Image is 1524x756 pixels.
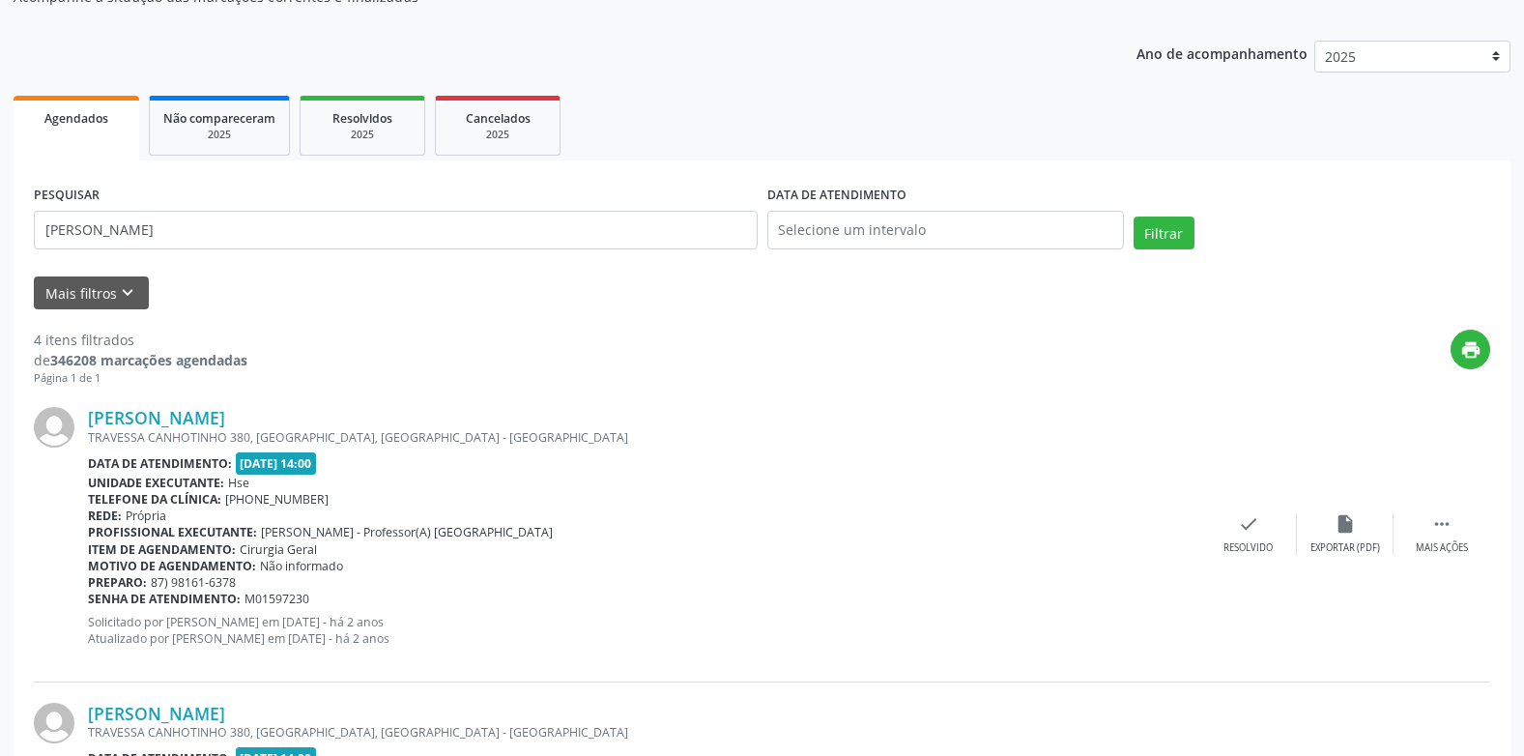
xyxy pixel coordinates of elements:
[1451,330,1490,369] button: print
[261,524,553,540] span: [PERSON_NAME] - Professor(A) [GEOGRAPHIC_DATA]
[244,591,309,607] span: M01597230
[236,452,317,475] span: [DATE] 14:00
[88,475,224,491] b: Unidade executante:
[126,508,166,524] span: Própria
[767,181,906,211] label: DATA DE ATENDIMENTO
[88,724,1200,741] div: TRAVESSA CANHOTINHO 380, [GEOGRAPHIC_DATA], [GEOGRAPHIC_DATA] - [GEOGRAPHIC_DATA]
[151,574,236,591] span: 87) 98161-6378
[34,181,100,211] label: PESQUISAR
[449,128,546,142] div: 2025
[1134,217,1194,249] button: Filtrar
[34,703,74,743] img: img
[228,475,249,491] span: Hse
[88,429,1200,446] div: TRAVESSA CANHOTINHO 380, [GEOGRAPHIC_DATA], [GEOGRAPHIC_DATA] - [GEOGRAPHIC_DATA]
[240,541,317,558] span: Cirurgia Geral
[34,211,758,249] input: Nome, código do beneficiário ou CPF
[1431,513,1452,535] i: 
[163,128,275,142] div: 2025
[163,110,275,127] span: Não compareceram
[88,407,225,428] a: [PERSON_NAME]
[50,351,247,369] strong: 346208 marcações agendadas
[225,491,329,508] span: [PHONE_NUMBER]
[466,110,531,127] span: Cancelados
[34,276,149,310] button: Mais filtroskeyboard_arrow_down
[88,591,241,607] b: Senha de atendimento:
[1238,513,1259,535] i: check
[34,407,74,448] img: img
[1460,339,1481,361] i: print
[88,491,221,508] b: Telefone da clínica:
[88,703,225,724] a: [PERSON_NAME]
[44,110,108,127] span: Agendados
[332,110,392,127] span: Resolvidos
[34,370,247,387] div: Página 1 de 1
[1136,41,1308,65] p: Ano de acompanhamento
[1416,541,1468,555] div: Mais ações
[88,558,256,574] b: Motivo de agendamento:
[314,128,411,142] div: 2025
[1335,513,1356,535] i: insert_drive_file
[88,524,257,540] b: Profissional executante:
[88,455,232,472] b: Data de atendimento:
[117,282,138,304] i: keyboard_arrow_down
[88,541,236,558] b: Item de agendamento:
[34,350,247,370] div: de
[88,508,122,524] b: Rede:
[1223,541,1273,555] div: Resolvido
[1310,541,1380,555] div: Exportar (PDF)
[88,614,1200,647] p: Solicitado por [PERSON_NAME] em [DATE] - há 2 anos Atualizado por [PERSON_NAME] em [DATE] - há 2 ...
[260,558,343,574] span: Não informado
[88,574,147,591] b: Preparo:
[767,211,1124,249] input: Selecione um intervalo
[34,330,247,350] div: 4 itens filtrados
